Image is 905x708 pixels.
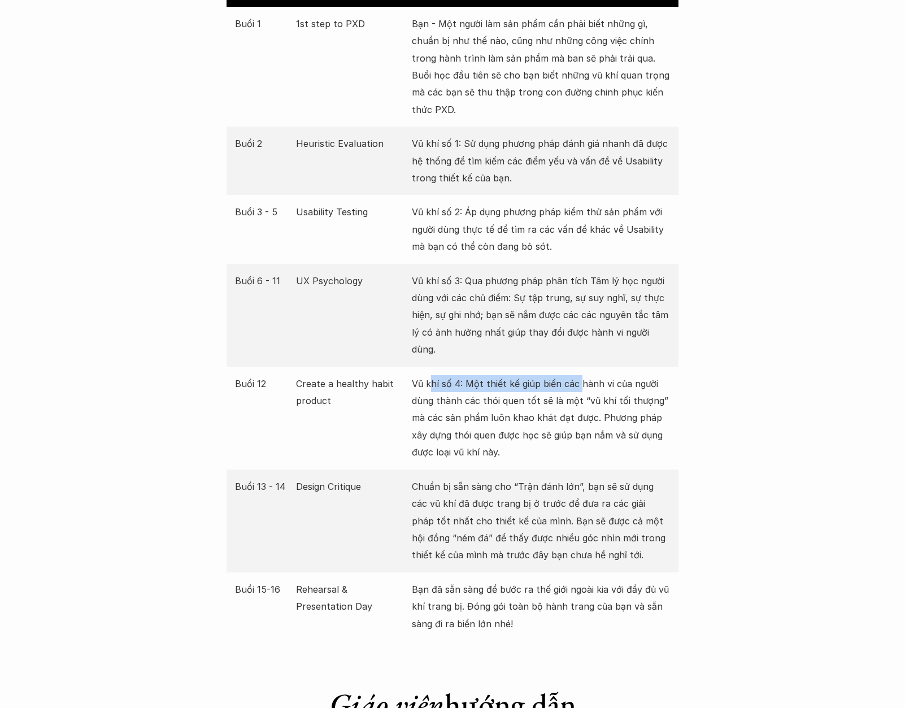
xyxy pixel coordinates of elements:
p: Rehearsal & Presentation Day [296,581,407,615]
p: Buổi 15-16 [235,581,290,598]
p: Buổi 2 [235,135,290,152]
p: Bạn đã sẵn sàng để bước ra thế giới ngoài kia với đầy đủ vũ khí trang bị. Đóng gói toàn bộ hành t... [412,581,670,632]
p: Vũ khí số 1: Sử dụng phương pháp đánh giá nhanh đã được hệ thống để tìm kiếm các điểm yếu và vấn ... [412,135,670,186]
p: Chuẩn bị sẵn sàng cho “Trận đánh lớn”, bạn sẽ sử dụng các vũ khí đã được trang bị ở trước để đưa ... [412,478,670,564]
p: Buổi 13 - 14 [235,478,290,495]
p: Buổi 3 - 5 [235,203,290,220]
p: UX Psychology [296,272,407,289]
p: Create a healthy habit product [296,375,407,410]
p: Buổi 12 [235,375,290,392]
p: Buổi 1 [235,15,290,32]
p: Vũ khí số 3: Qua phương pháp phân tích Tâm lý học người dùng với các chủ điểm: Sự tập trung, sự s... [412,272,670,358]
p: Bạn - Một người làm sản phẩm cần phải biết những gì, chuẩn bị như thế nào, cũng như những công vi... [412,15,670,118]
p: Usability Testing [296,203,407,220]
p: Vũ khí số 2: Áp dụng phương pháp kiểm thử sản phẩm với người dùng thực tế để tìm ra các vấn đề kh... [412,203,670,255]
p: Buổi 6 - 11 [235,272,290,289]
p: Vũ khí số 4: Một thiết kế giúp biến các hành vi của người dùng thành các thói quen tốt sẽ là một ... [412,375,670,461]
p: 1st step to PXD [296,15,407,32]
p: Design Critique [296,478,407,495]
p: Heuristic Evaluation [296,135,407,152]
